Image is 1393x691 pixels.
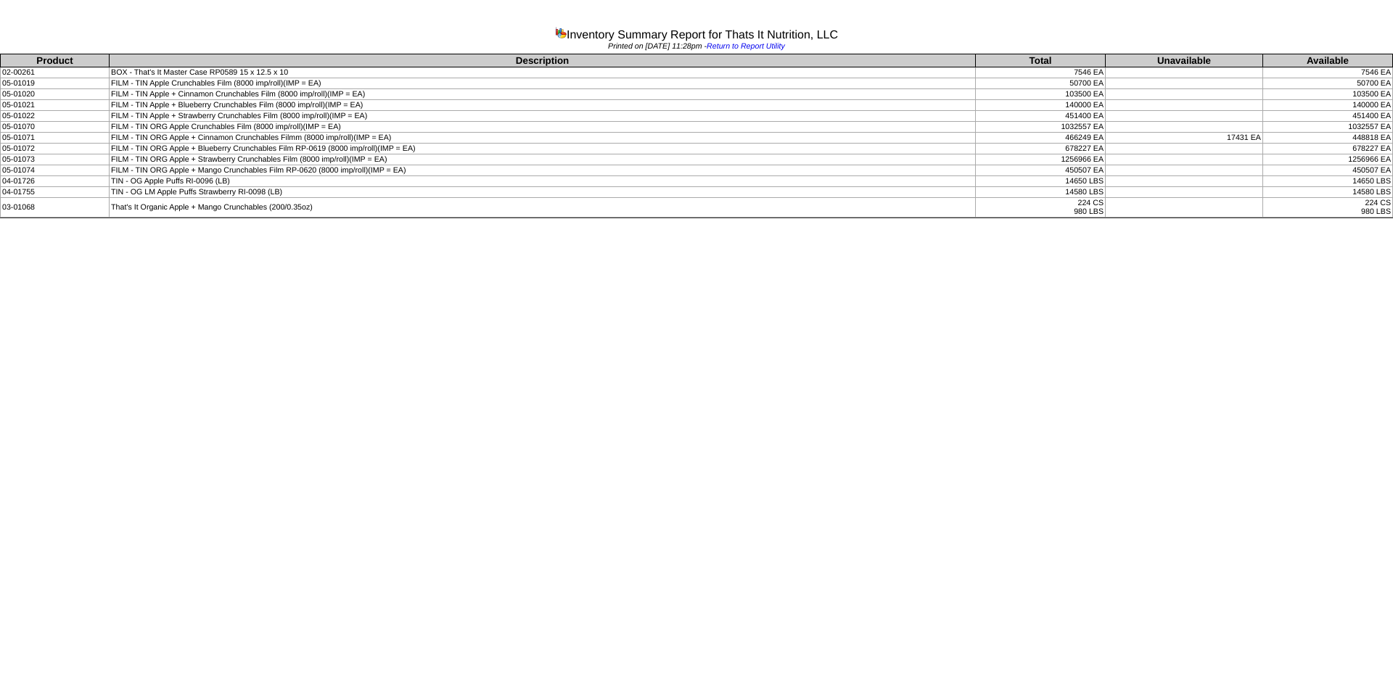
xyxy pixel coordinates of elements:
td: 451400 EA [1262,111,1392,122]
td: 05-01020 [1,89,110,100]
td: 17431 EA [1106,133,1263,144]
td: FILM - TIN ORG Apple + Strawberry Crunchables Film (8000 imp/roll)(IMP = EA) [110,154,976,165]
td: 450507 EA [1262,165,1392,176]
td: 1256966 EA [1262,154,1392,165]
td: 50700 EA [1262,78,1392,89]
th: Product [1,54,110,67]
td: 05-01074 [1,165,110,176]
td: 50700 EA [975,78,1105,89]
td: 224 CS 980 LBS [975,198,1105,218]
td: 02-00261 [1,67,110,78]
a: Return to Report Utility [707,42,785,51]
th: Description [110,54,976,67]
td: 05-01019 [1,78,110,89]
td: 04-01755 [1,187,110,198]
td: 224 CS 980 LBS [1262,198,1392,218]
td: That's It Organic Apple + Mango Crunchables (200/0.35oz) [110,198,976,218]
td: 04-01726 [1,176,110,187]
td: 678227 EA [1262,144,1392,154]
td: 678227 EA [975,144,1105,154]
td: FILM - TIN Apple + Cinnamon Crunchables Film (8000 imp/roll)(IMP = EA) [110,89,976,100]
td: TIN - OG LM Apple Puffs Strawberry RI-0098 (LB) [110,187,976,198]
td: 1032557 EA [975,122,1105,133]
img: graph.gif [555,27,567,38]
td: FILM - TIN Apple Crunchables Film (8000 imp/roll)(IMP = EA) [110,78,976,89]
td: 450507 EA [975,165,1105,176]
td: TIN - OG Apple Puffs RI-0096 (LB) [110,176,976,187]
td: FILM - TIN ORG Apple + Cinnamon Crunchables Filmm (8000 imp/roll)(IMP = EA) [110,133,976,144]
td: 05-01072 [1,144,110,154]
td: 05-01073 [1,154,110,165]
td: 448818 EA [1262,133,1392,144]
td: 7546 EA [1262,67,1392,78]
td: 14650 LBS [975,176,1105,187]
td: 1256966 EA [975,154,1105,165]
td: 05-01070 [1,122,110,133]
td: 14650 LBS [1262,176,1392,187]
td: 140000 EA [975,100,1105,111]
td: 103500 EA [1262,89,1392,100]
td: 05-01071 [1,133,110,144]
td: 05-01022 [1,111,110,122]
td: FILM - TIN ORG Apple + Mango Crunchables Film RP-0620 (8000 imp/roll)(IMP = EA) [110,165,976,176]
td: 451400 EA [975,111,1105,122]
td: FILM - TIN ORG Apple + Blueberry Crunchables Film RP-0619 (8000 imp/roll)(IMP = EA) [110,144,976,154]
td: 7546 EA [975,67,1105,78]
td: FILM - TIN ORG Apple Crunchables Film (8000 imp/roll)(IMP = EA) [110,122,976,133]
td: FILM - TIN Apple + Blueberry Crunchables Film (8000 imp/roll)(IMP = EA) [110,100,976,111]
td: 1032557 EA [1262,122,1392,133]
th: Available [1262,54,1392,67]
td: 103500 EA [975,89,1105,100]
th: Unavailable [1106,54,1263,67]
td: 140000 EA [1262,100,1392,111]
td: 14580 LBS [1262,187,1392,198]
td: 03-01068 [1,198,110,218]
td: BOX - That's It Master Case RP0589 15 x 12.5 x 10 [110,67,976,78]
td: FILM - TIN Apple + Strawberry Crunchables Film (8000 imp/roll)(IMP = EA) [110,111,976,122]
th: Total [975,54,1105,67]
td: 14580 LBS [975,187,1105,198]
td: 05-01021 [1,100,110,111]
td: 466249 EA [975,133,1105,144]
